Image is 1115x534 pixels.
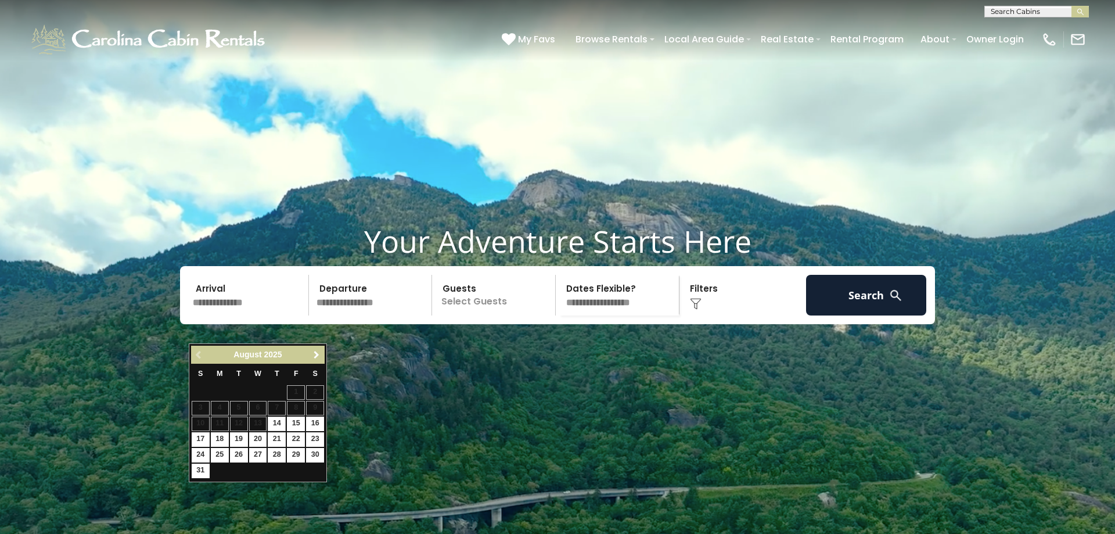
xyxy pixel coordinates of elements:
[309,347,323,362] a: Next
[294,370,298,378] span: Friday
[264,350,282,359] span: 2025
[287,432,305,447] a: 22
[1070,31,1086,48] img: mail-regular-white.png
[254,370,261,378] span: Wednesday
[268,448,286,463] a: 28
[192,464,210,478] a: 31
[436,275,555,316] p: Select Guests
[306,417,324,431] a: 16
[230,448,248,463] a: 26
[192,448,210,463] a: 24
[570,29,653,49] a: Browse Rentals
[313,370,318,378] span: Saturday
[217,370,223,378] span: Monday
[915,29,955,49] a: About
[230,432,248,447] a: 19
[755,29,819,49] a: Real Estate
[9,223,1106,259] h1: Your Adventure Starts Here
[825,29,909,49] a: Rental Program
[806,275,926,316] button: Search
[249,432,267,447] a: 20
[29,22,270,57] img: White-1-1-2.png
[518,32,555,46] span: My Favs
[690,298,702,310] img: filter--v1.png
[287,417,305,431] a: 15
[889,288,903,303] img: search-regular-white.png
[306,432,324,447] a: 23
[236,370,241,378] span: Tuesday
[268,432,286,447] a: 21
[312,350,321,360] span: Next
[249,448,267,463] a: 27
[659,29,750,49] a: Local Area Guide
[275,370,279,378] span: Thursday
[233,350,261,359] span: August
[192,432,210,447] a: 17
[211,432,229,447] a: 18
[268,417,286,431] a: 14
[306,448,324,463] a: 30
[1041,31,1058,48] img: phone-regular-white.png
[502,32,558,47] a: My Favs
[211,448,229,463] a: 25
[961,29,1030,49] a: Owner Login
[198,370,203,378] span: Sunday
[287,448,305,463] a: 29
